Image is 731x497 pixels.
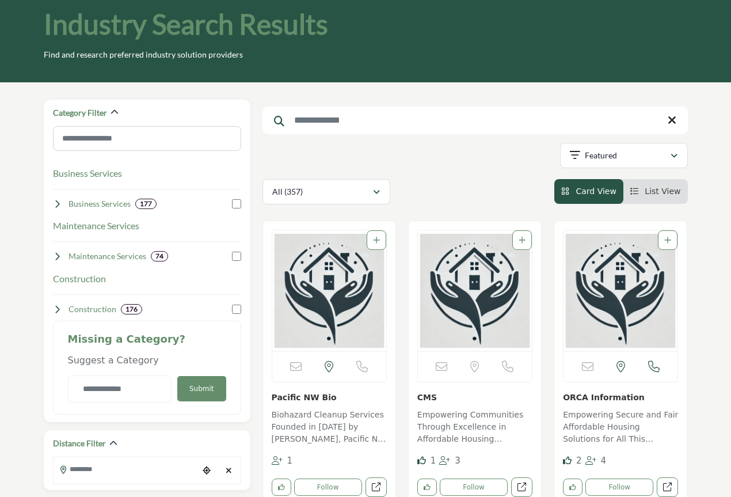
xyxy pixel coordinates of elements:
[645,187,680,196] span: List View
[294,479,362,496] button: Follow
[68,375,172,403] input: Category Name
[68,333,226,354] h2: Missing a Category?
[564,230,677,351] a: Open Listing in new tab
[440,479,508,496] button: Follow
[272,230,386,351] a: Open Listing in new tab
[585,454,607,468] div: Followers
[54,458,199,481] input: Search Location
[563,456,572,465] i: Likes
[563,391,678,403] h3: ORCA Information
[68,303,116,315] h4: Construction: Expertise in building, renovating, and improving properties to create functional an...
[155,252,163,260] b: 74
[272,391,387,403] h3: Pacific NW Bio
[262,107,688,134] input: Search Keyword
[417,479,437,496] button: Like listing
[563,393,645,402] a: ORCA Information
[232,252,241,261] input: Select Maintenance Services checkbox
[53,438,106,449] h2: Distance Filter
[53,219,139,233] button: Maintenance Services
[563,479,582,496] button: Like listing
[220,458,237,483] div: Clear search location
[262,179,390,204] button: All (357)
[630,187,681,196] a: View List
[585,479,653,496] button: Follow
[272,479,291,496] button: Like listing
[373,236,380,245] a: Add To List
[554,179,623,204] li: Card View
[417,456,426,465] i: Like
[135,199,157,209] div: 177 Results For Business Services
[272,406,387,447] a: Biohazard Cleanup Services Founded in [DATE] by [PERSON_NAME], Pacific NW Bio is a family-owned b...
[53,166,122,180] button: Business Services
[121,304,142,314] div: 176 Results For Construction
[623,179,688,204] li: List View
[455,456,460,466] span: 3
[576,456,582,466] span: 2
[417,391,532,403] h3: CMS
[68,198,131,210] h4: Business Services: Solutions to enhance operations, streamline processes, and support financial a...
[198,458,215,483] div: Choose your current location
[140,200,152,208] b: 177
[664,236,671,245] a: Add To List
[177,376,226,401] button: Submit
[53,107,107,119] h2: Category Filter
[125,305,138,313] b: 176
[601,456,607,466] span: 4
[418,230,532,351] img: CMS
[53,272,106,286] button: Construction
[417,409,532,447] p: Empowering Communities Through Excellence in Affordable Housing Solutions This company operates a...
[417,406,532,447] a: Empowering Communities Through Excellence in Affordable Housing Solutions This company operates a...
[417,393,437,402] a: CMS
[439,454,460,468] div: Followers
[519,236,526,245] a: Add To List
[232,305,241,314] input: Select Construction checkbox
[272,230,386,351] img: Pacific NW Bio
[53,126,241,151] input: Search Category
[272,186,303,198] p: All (357)
[272,409,387,447] p: Biohazard Cleanup Services Founded in [DATE] by [PERSON_NAME], Pacific NW Bio is a family-owned b...
[576,187,616,196] span: Card View
[563,409,678,447] p: Empowering Secure and Fair Affordable Housing Solutions for All This innovative company operates ...
[272,393,337,402] a: Pacific NW Bio
[564,230,677,351] img: ORCA Information
[418,230,532,351] a: Open Listing in new tab
[585,150,617,161] p: Featured
[44,49,243,60] p: Find and research preferred industry solution providers
[272,454,293,468] div: Followers
[68,355,159,366] span: Suggest a Category
[560,143,688,168] button: Featured
[561,187,616,196] a: View Card
[151,251,168,261] div: 74 Results For Maintenance Services
[232,199,241,208] input: Select Business Services checkbox
[44,6,328,42] h1: Industry Search Results
[287,456,292,466] span: 1
[68,251,146,262] h4: Maintenance Services: Services focused on property upkeep, ensuring safety, cleanliness, and long...
[563,406,678,447] a: Empowering Secure and Fair Affordable Housing Solutions for All This innovative company operates ...
[431,456,436,466] span: 1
